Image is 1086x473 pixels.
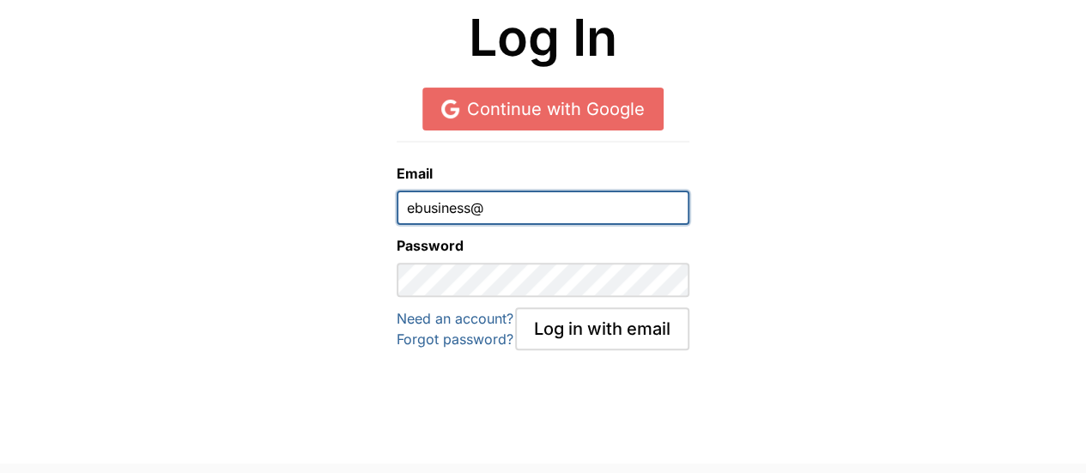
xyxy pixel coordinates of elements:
button: Log in with email [515,307,689,350]
a: Need an account? [397,310,513,327]
label: Email [397,163,689,184]
h1: Log In [131,9,956,67]
a: Forgot password? [397,330,513,348]
a: Continue with Google [422,88,664,130]
label: Password [397,235,689,256]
